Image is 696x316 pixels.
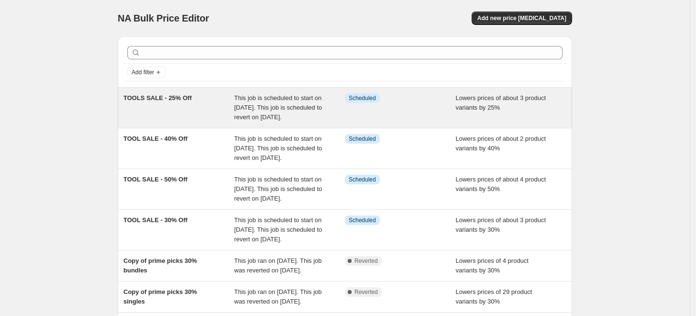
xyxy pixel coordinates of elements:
span: TOOL SALE - 30% Off [123,216,188,224]
span: Lowers prices of 4 product variants by 30% [456,257,529,274]
span: Reverted [354,257,378,265]
span: Add filter [132,68,154,76]
span: Copy of prime picks 30% bundles [123,257,197,274]
span: TOOL SALE - 40% Off [123,135,188,142]
span: This job is scheduled to start on [DATE]. This job is scheduled to revert on [DATE]. [234,135,322,161]
span: Scheduled [349,94,376,102]
span: Reverted [354,288,378,296]
span: This job is scheduled to start on [DATE]. This job is scheduled to revert on [DATE]. [234,216,322,243]
span: Lowers prices of about 3 product variants by 30% [456,216,546,233]
span: Lowers prices of 29 product variants by 30% [456,288,532,305]
span: This job ran on [DATE]. This job was reverted on [DATE]. [234,257,322,274]
span: TOOLS SALE - 25% Off [123,94,192,102]
span: Copy of prime picks 30% singles [123,288,197,305]
span: Add new price [MEDICAL_DATA] [477,14,566,22]
span: This job ran on [DATE]. This job was reverted on [DATE]. [234,288,322,305]
span: NA Bulk Price Editor [118,13,209,23]
button: Add new price [MEDICAL_DATA] [472,11,572,25]
span: TOOL SALE - 50% Off [123,176,188,183]
span: Scheduled [349,216,376,224]
span: Lowers prices of about 3 product variants by 25% [456,94,546,111]
span: This job is scheduled to start on [DATE]. This job is scheduled to revert on [DATE]. [234,94,322,121]
span: Scheduled [349,135,376,143]
button: Add filter [127,67,166,78]
span: Scheduled [349,176,376,183]
span: This job is scheduled to start on [DATE]. This job is scheduled to revert on [DATE]. [234,176,322,202]
span: Lowers prices of about 2 product variants by 40% [456,135,546,152]
span: Lowers prices of about 4 product variants by 50% [456,176,546,192]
